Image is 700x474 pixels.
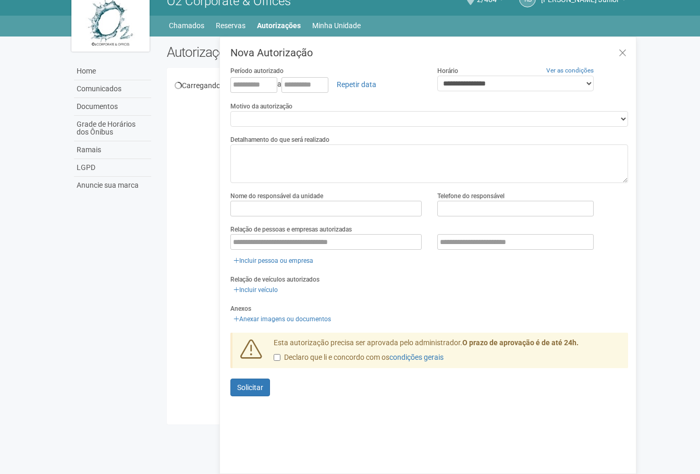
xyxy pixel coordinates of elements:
[74,177,151,194] a: Anuncie sua marca
[230,47,628,58] h3: Nova Autorização
[274,353,444,363] label: Declaro que li e concordo com os
[230,313,334,325] a: Anexar imagens ou documentos
[237,383,263,392] span: Solicitar
[230,255,316,266] a: Incluir pessoa ou empresa
[74,159,151,177] a: LGPD
[74,80,151,98] a: Comunicados
[230,304,251,313] label: Anexos
[216,18,245,33] a: Reservas
[462,338,579,347] strong: O prazo de aprovação é de até 24h.
[169,18,204,33] a: Chamados
[330,76,383,93] a: Repetir data
[437,66,458,76] label: Horário
[74,141,151,159] a: Ramais
[257,18,301,33] a: Autorizações
[230,191,323,201] label: Nome do responsável da unidade
[230,102,292,111] label: Motivo da autorização
[74,98,151,116] a: Documentos
[74,63,151,80] a: Home
[546,67,594,74] a: Ver as condições
[274,354,280,361] input: Declaro que li e concordo com oscondições gerais
[175,81,621,90] div: Carregando...
[230,135,329,144] label: Detalhamento do que será realizado
[230,66,284,76] label: Período autorizado
[230,225,352,234] label: Relação de pessoas e empresas autorizadas
[266,338,629,368] div: Esta autorização precisa ser aprovada pelo administrador.
[74,116,151,141] a: Grade de Horários dos Ônibus
[230,379,270,396] button: Solicitar
[437,191,505,201] label: Telefone do responsável
[230,284,281,296] a: Incluir veículo
[312,18,361,33] a: Minha Unidade
[230,76,422,93] div: a
[167,44,390,60] h2: Autorizações
[389,353,444,361] a: condições gerais
[230,275,320,284] label: Relação de veículos autorizados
